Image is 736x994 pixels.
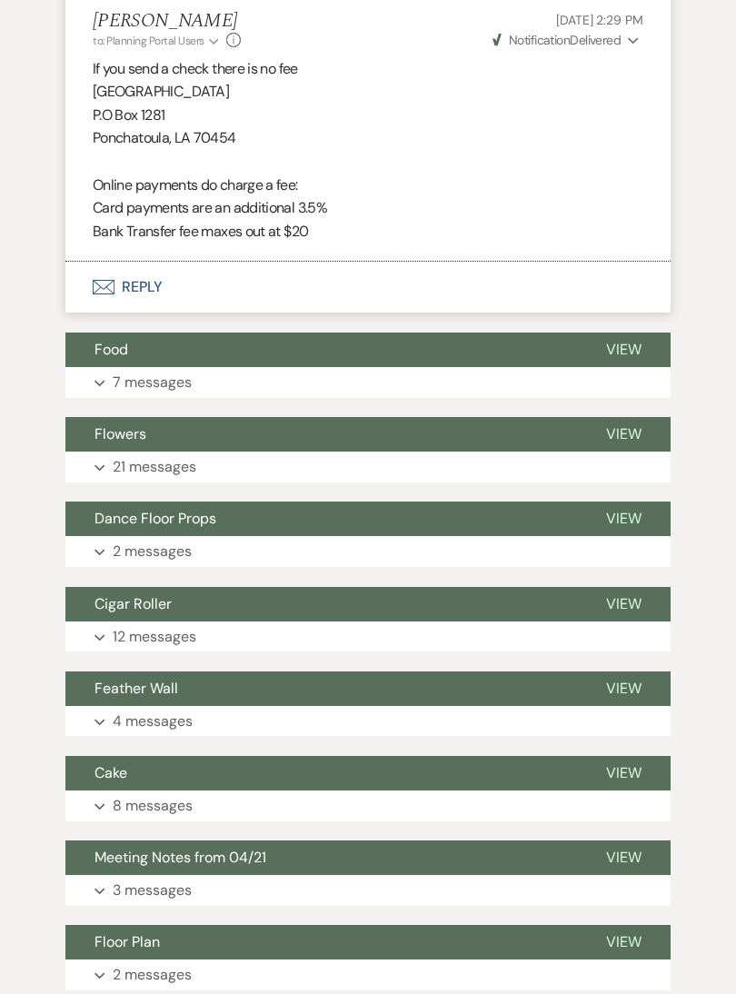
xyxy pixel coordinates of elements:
[65,671,577,706] button: Feather Wall
[93,57,643,81] p: If you send a check there is no fee
[606,763,642,782] span: View
[113,794,193,818] p: 8 messages
[94,509,216,528] span: Dance Floor Props
[577,671,671,706] button: View
[65,452,671,482] button: 21 messages
[93,34,204,48] span: to: Planning Portal Users
[65,790,671,821] button: 8 messages
[65,536,671,567] button: 2 messages
[65,875,671,906] button: 3 messages
[606,509,642,528] span: View
[65,959,671,990] button: 2 messages
[93,174,643,197] p: Online payments do charge a fee:
[113,540,192,563] p: 2 messages
[606,679,642,698] span: View
[606,932,642,951] span: View
[93,196,643,220] p: Card payments are an additional 3.5%
[556,12,643,28] span: [DATE] 2:29 PM
[65,621,671,652] button: 12 messages
[577,587,671,621] button: View
[93,10,241,33] h5: [PERSON_NAME]
[606,340,642,359] span: View
[65,367,671,398] button: 7 messages
[606,424,642,443] span: View
[65,840,577,875] button: Meeting Notes from 04/21
[113,455,196,479] p: 21 messages
[94,932,160,951] span: Floor Plan
[65,417,577,452] button: Flowers
[113,879,192,902] p: 3 messages
[93,126,643,150] p: Ponchatoula, LA 70454
[577,756,671,790] button: View
[94,848,266,867] span: Meeting Notes from 04/21
[94,763,127,782] span: Cake
[65,925,577,959] button: Floor Plan
[65,587,577,621] button: Cigar Roller
[94,424,146,443] span: Flowers
[577,840,671,875] button: View
[113,371,192,394] p: 7 messages
[93,33,222,49] button: to: Planning Portal Users
[65,756,577,790] button: Cake
[65,333,577,367] button: Food
[509,32,570,48] span: Notification
[113,710,193,733] p: 4 messages
[93,220,643,244] p: Bank Transfer fee maxes out at $20
[492,32,622,48] span: Delivered
[65,262,671,313] button: Reply
[113,963,192,987] p: 2 messages
[577,417,671,452] button: View
[490,31,643,50] button: NotificationDelivered
[577,925,671,959] button: View
[65,502,577,536] button: Dance Floor Props
[113,625,196,649] p: 12 messages
[577,333,671,367] button: View
[94,340,128,359] span: Food
[65,706,671,737] button: 4 messages
[94,594,172,613] span: Cigar Roller
[93,104,643,127] p: P.O Box 1281
[606,848,642,867] span: View
[606,594,642,613] span: View
[94,679,178,698] span: Feather Wall
[93,80,643,104] p: [GEOGRAPHIC_DATA]
[577,502,671,536] button: View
